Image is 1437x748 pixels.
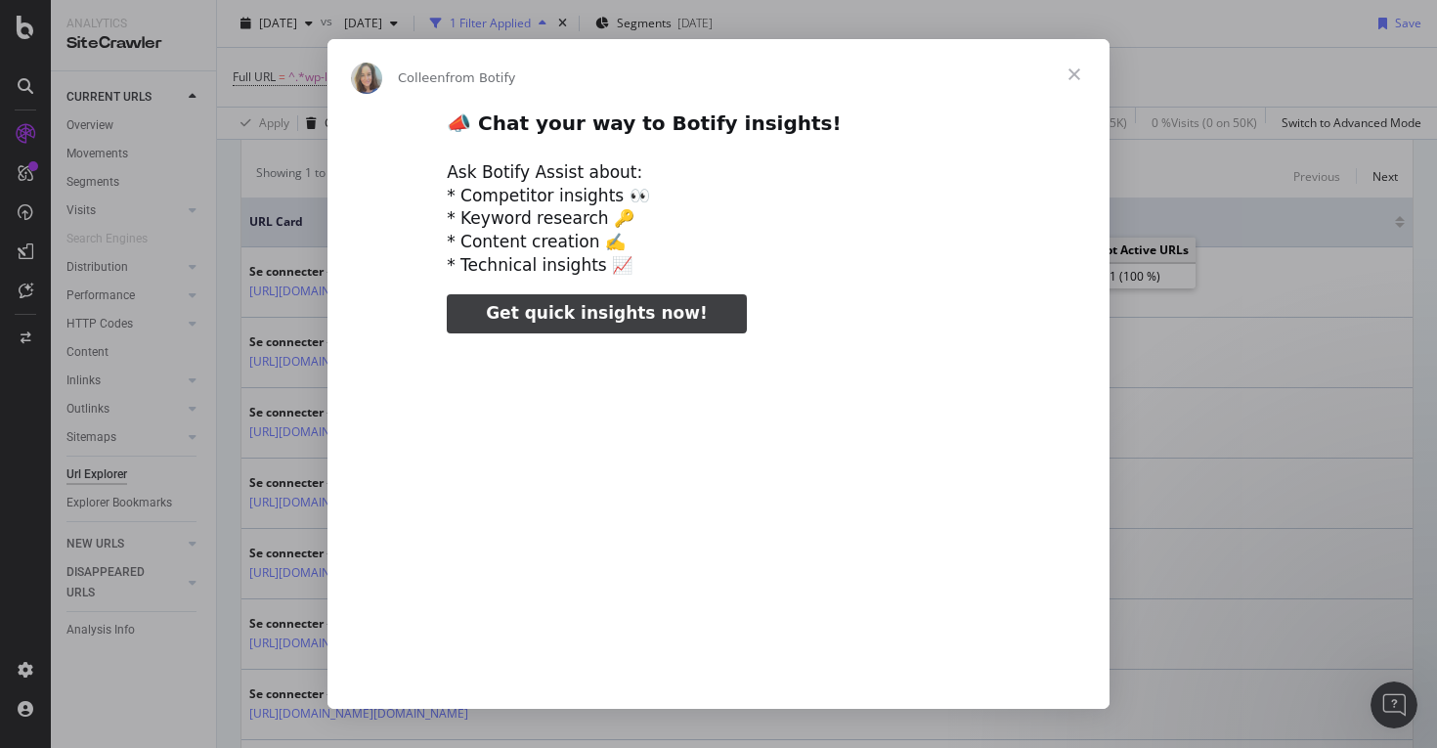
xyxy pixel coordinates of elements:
span: Colleen [398,70,446,85]
a: Get quick insights now! [447,294,746,333]
span: Get quick insights now! [486,303,707,323]
h2: 📣 Chat your way to Botify insights! [447,110,990,147]
div: Ask Botify Assist about: * Competitor insights 👀 * Keyword research 🔑 * Content creation ✍️ * Tec... [447,161,990,278]
span: from Botify [446,70,516,85]
span: Close [1039,39,1110,110]
img: Profile image for Colleen [351,63,382,94]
